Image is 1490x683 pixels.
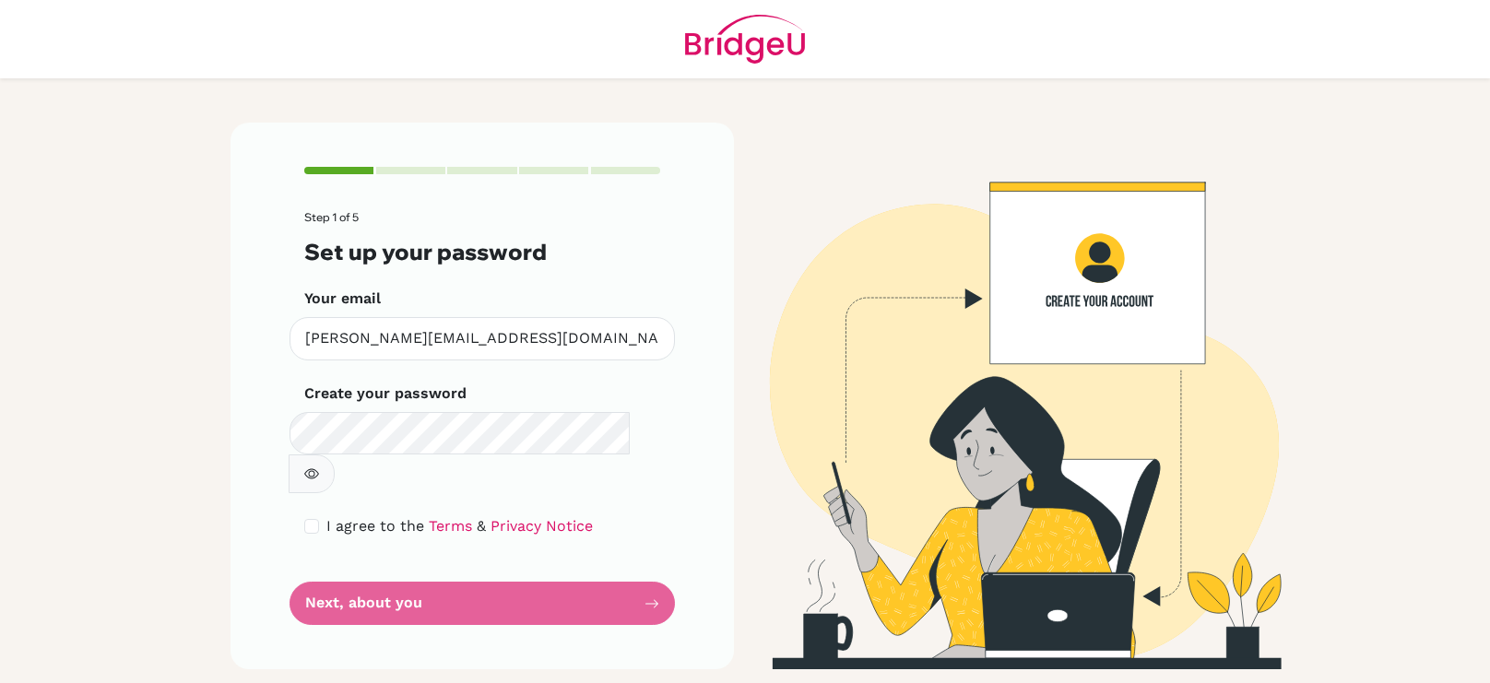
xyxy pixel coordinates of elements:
a: Terms [429,517,472,535]
span: I agree to the [326,517,424,535]
label: Create your password [304,383,467,405]
input: Insert your email* [290,317,675,360]
a: Privacy Notice [491,517,593,535]
label: Your email [304,288,381,310]
span: Step 1 of 5 [304,210,359,224]
h3: Set up your password [304,239,660,265]
span: & [477,517,486,535]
